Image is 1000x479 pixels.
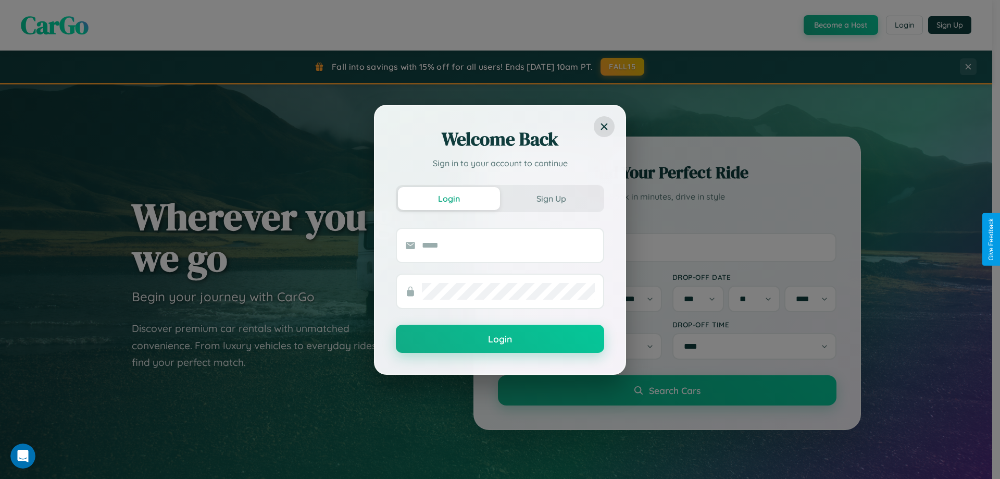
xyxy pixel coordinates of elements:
[396,127,604,152] h2: Welcome Back
[396,157,604,169] p: Sign in to your account to continue
[396,325,604,353] button: Login
[10,444,35,469] iframe: Intercom live chat
[398,187,500,210] button: Login
[988,218,995,261] div: Give Feedback
[500,187,602,210] button: Sign Up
